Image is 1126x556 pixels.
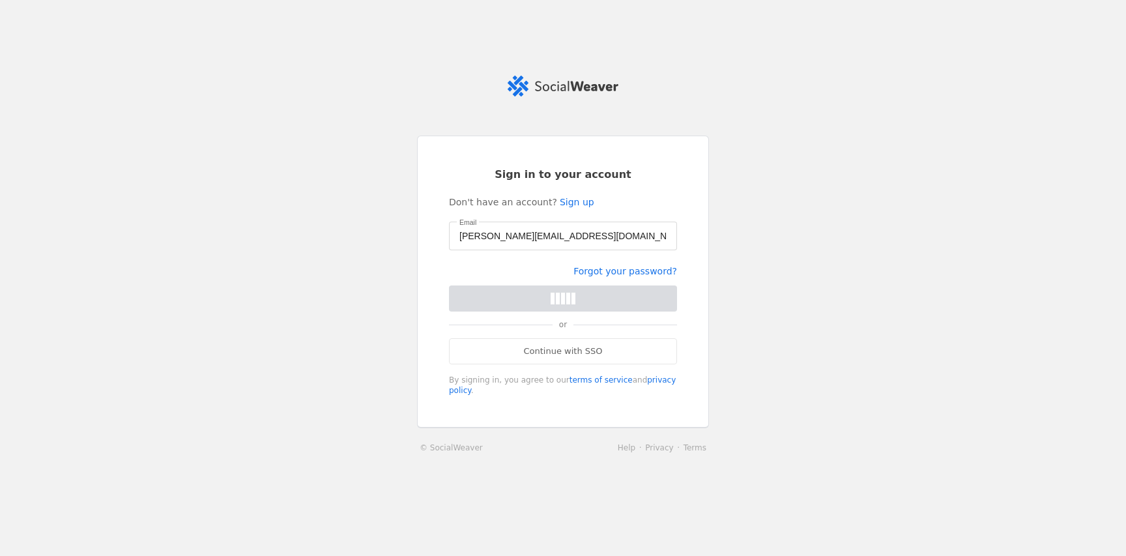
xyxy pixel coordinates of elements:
[459,228,667,244] input: Email
[570,375,633,385] a: terms of service
[635,441,645,454] li: ·
[560,196,594,209] a: Sign up
[645,443,673,452] a: Privacy
[684,443,706,452] a: Terms
[449,375,676,395] a: privacy policy
[553,312,573,338] span: or
[618,443,635,452] a: Help
[449,338,677,364] a: Continue with SSO
[674,441,684,454] li: ·
[449,375,677,396] div: By signing in, you agree to our and .
[459,216,476,228] mat-label: Email
[495,168,631,182] span: Sign in to your account
[420,441,483,454] a: © SocialWeaver
[449,196,557,209] span: Don't have an account?
[573,266,677,276] a: Forgot your password?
